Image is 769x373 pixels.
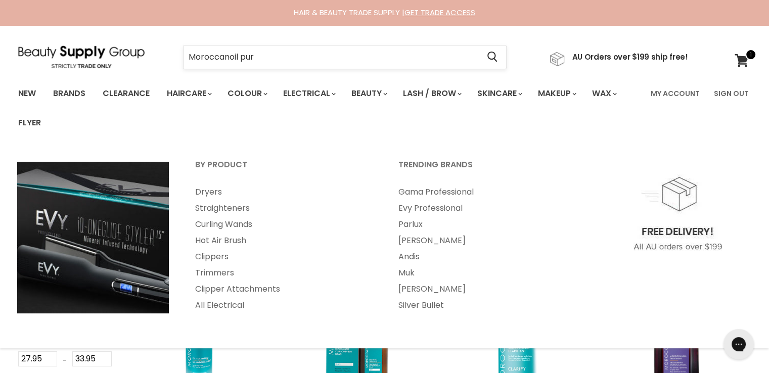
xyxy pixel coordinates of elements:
a: Muk [386,265,587,281]
a: Haircare [159,83,218,104]
a: Sign Out [708,83,755,104]
a: Clearance [95,83,157,104]
a: [PERSON_NAME] [386,281,587,297]
a: GET TRADE ACCESS [404,7,475,18]
a: Wax [584,83,623,104]
ul: Main menu [183,184,384,313]
a: Brands [46,83,93,104]
a: Straighteners [183,200,384,216]
form: Product [183,45,507,69]
div: - [57,351,72,369]
a: Hot Air Brush [183,232,384,249]
ul: Main menu [386,184,587,313]
a: All Electrical [183,297,384,313]
a: Curling Wands [183,216,384,232]
a: Trending Brands [386,157,587,182]
iframe: Gorgias live chat messenger [718,325,759,363]
a: My Account [645,83,706,104]
a: [PERSON_NAME] [386,232,587,249]
a: New [11,83,43,104]
a: Trimmers [183,265,384,281]
button: Search [479,45,506,69]
a: Silver Bullet [386,297,587,313]
a: Gama Professional [386,184,587,200]
a: Beauty [344,83,393,104]
div: HAIR & BEAUTY TRADE SUPPLY | [6,8,764,18]
a: Evy Professional [386,200,587,216]
nav: Main [6,79,764,137]
a: By Product [183,157,384,182]
a: Flyer [11,112,49,133]
ul: Main menu [11,79,645,137]
a: Colour [220,83,274,104]
input: Min Price [18,351,58,366]
a: Makeup [530,83,582,104]
a: Andis [386,249,587,265]
a: Clipper Attachments [183,281,384,297]
a: Dryers [183,184,384,200]
a: Skincare [470,83,528,104]
input: Search [184,45,479,69]
a: Parlux [386,216,587,232]
a: Electrical [276,83,342,104]
a: Lash / Brow [395,83,468,104]
input: Max Price [72,351,112,366]
a: Clippers [183,249,384,265]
